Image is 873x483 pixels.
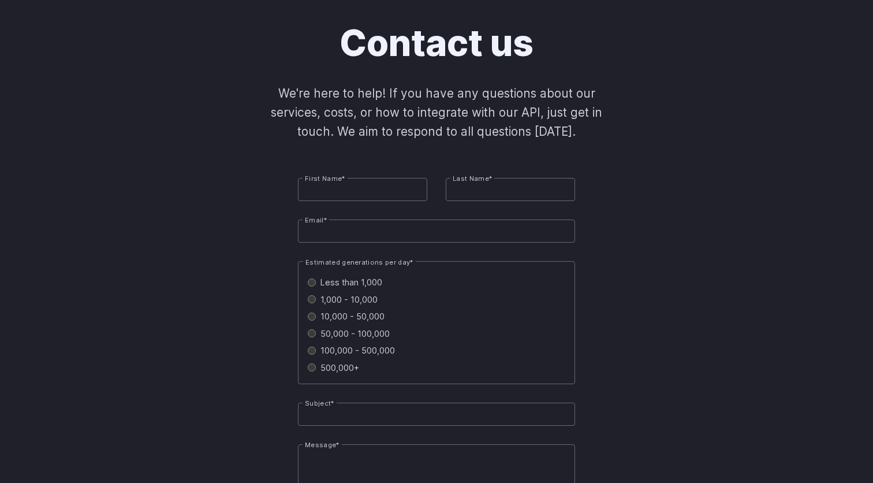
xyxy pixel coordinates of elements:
span: 50,000 - 100,000 [320,327,390,340]
p: We're here to help! If you have any questions about our services, costs, or how to integrate with... [252,84,621,142]
input: Less than 1,000 [308,278,316,287]
span: First Name [305,174,342,183]
span: 100,000 - 500,000 [320,344,395,357]
input: 500,000+ [308,363,316,371]
span: Last Name [453,174,489,183]
span: 1,000 - 10,000 [320,293,378,306]
input: 100,000 - 500,000 [308,347,316,355]
input: 1,000 - 10,000 [308,295,316,303]
span: 10,000 - 50,000 [320,310,385,323]
span: Less than 1,000 [320,276,382,289]
input: 50,000 - 100,000 [308,329,316,337]
span: 500,000+ [320,361,359,374]
span: Email [305,216,324,224]
span: Subject [305,399,331,407]
input: 10,000 - 50,000 [308,313,316,321]
span: Message [305,441,336,449]
span: Estimated generations per day [305,258,410,266]
h1: Contact us [339,22,533,65]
